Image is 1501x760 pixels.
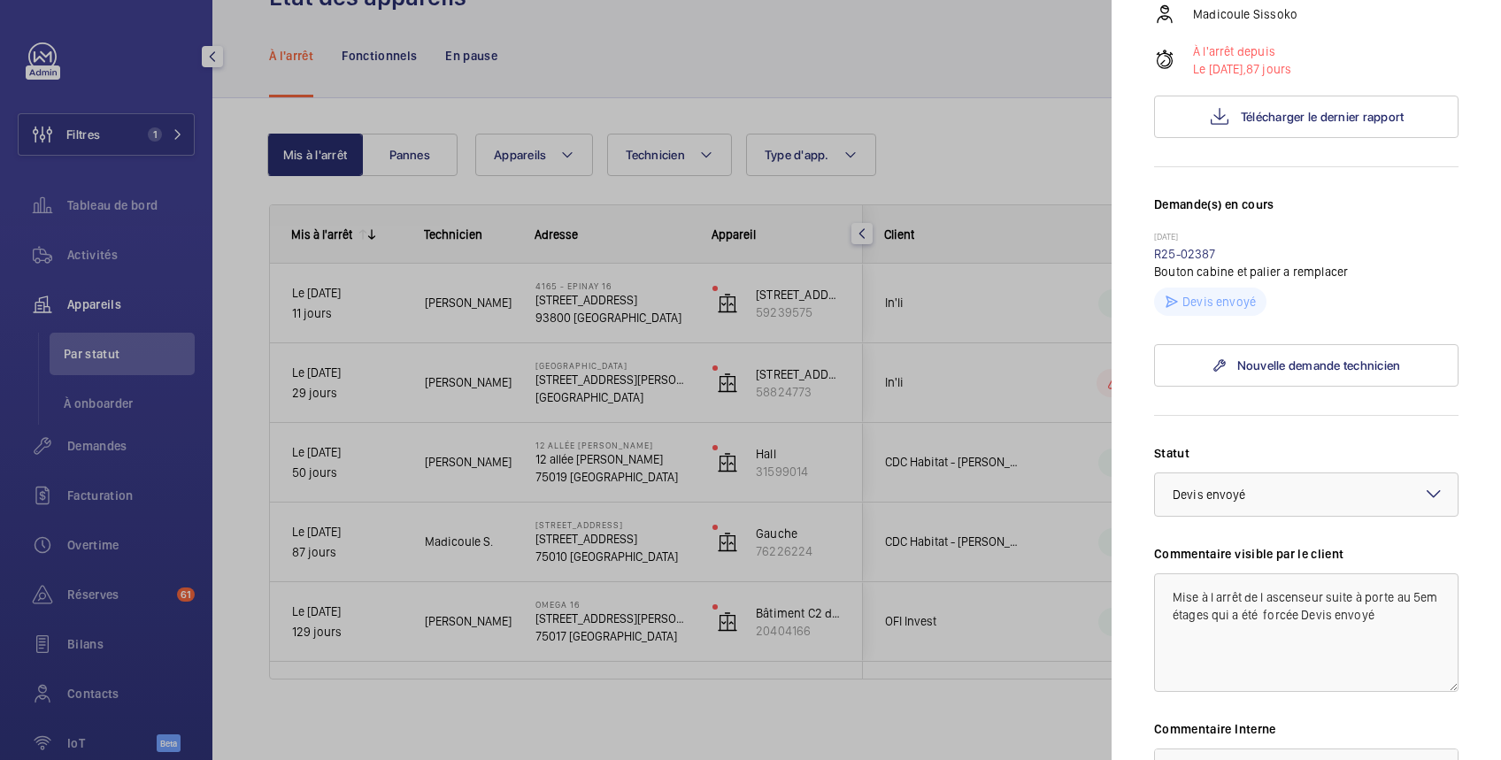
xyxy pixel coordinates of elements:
span: Le [DATE], [1193,62,1246,76]
label: Statut [1154,444,1459,462]
span: Devis envoyé [1173,487,1246,502]
p: Bouton cabine et palier a remplacer [1154,263,1459,280]
a: Nouvelle demande technicien [1154,344,1459,387]
p: Devis envoyé [1182,293,1256,311]
span: Télécharger le dernier rapport [1241,110,1405,124]
p: 87 jours [1193,60,1291,78]
label: Commentaire visible par le client [1154,545,1459,563]
label: Commentaire Interne [1154,720,1459,738]
p: À l'arrêt depuis [1193,42,1291,60]
a: R25-02387 [1154,247,1216,261]
p: [DATE] [1154,231,1459,245]
h3: Demande(s) en cours [1154,196,1459,231]
p: Madicoule Sissoko [1193,5,1297,23]
button: Télécharger le dernier rapport [1154,96,1459,138]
